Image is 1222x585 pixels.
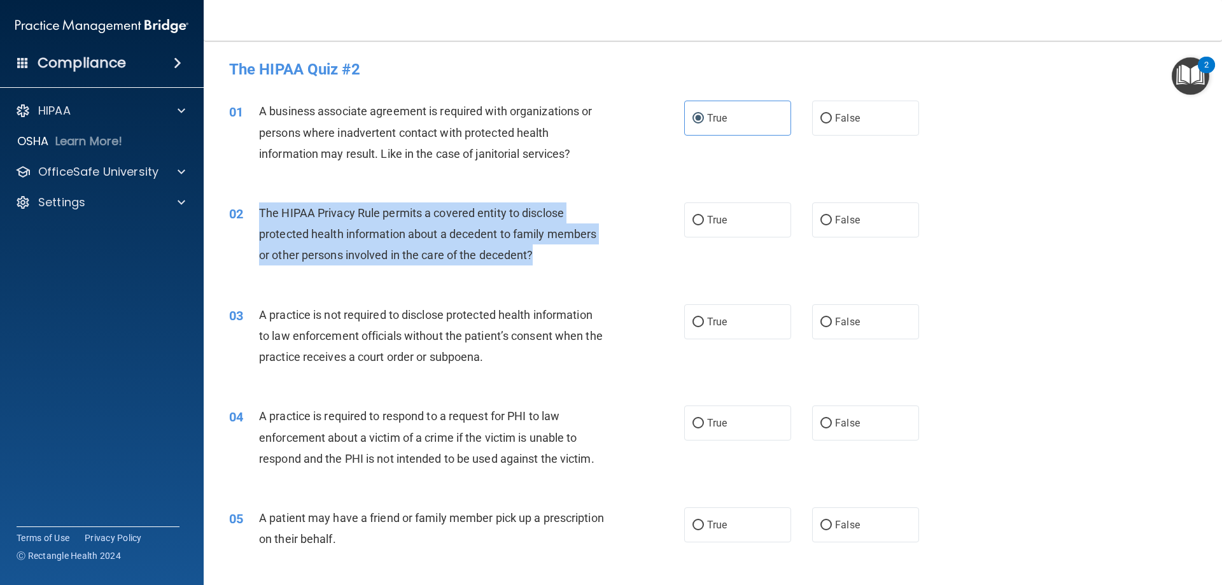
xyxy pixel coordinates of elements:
input: False [820,216,832,225]
a: Settings [15,195,185,210]
input: False [820,114,832,123]
p: Learn More! [55,134,123,149]
span: A patient may have a friend or family member pick up a prescription on their behalf. [259,511,604,546]
p: HIPAA [38,103,71,118]
span: Ⓒ Rectangle Health 2024 [17,549,121,562]
p: OSHA [17,134,49,149]
span: True [707,316,727,328]
span: True [707,214,727,226]
span: 01 [229,104,243,120]
span: 04 [229,409,243,425]
button: Open Resource Center, 2 new notifications [1172,57,1209,95]
a: Terms of Use [17,532,69,544]
input: False [820,521,832,530]
span: False [835,519,860,531]
h4: Compliance [38,54,126,72]
img: PMB logo [15,13,188,39]
span: True [707,519,727,531]
input: True [692,216,704,225]
span: True [707,112,727,124]
input: True [692,114,704,123]
a: OfficeSafe University [15,164,185,180]
span: A business associate agreement is required with organizations or persons where inadvertent contac... [259,104,592,160]
a: Privacy Policy [85,532,142,544]
a: HIPAA [15,103,185,118]
input: False [820,318,832,327]
span: 02 [229,206,243,222]
span: False [835,214,860,226]
span: 03 [229,308,243,323]
input: True [692,521,704,530]
input: False [820,419,832,428]
span: A practice is required to respond to a request for PHI to law enforcement about a victim of a cri... [259,409,594,465]
span: A practice is not required to disclose protected health information to law enforcement officials ... [259,308,603,363]
input: True [692,419,704,428]
iframe: Drift Widget Chat Controller [1158,497,1207,546]
span: False [835,417,860,429]
span: False [835,316,860,328]
span: False [835,112,860,124]
span: True [707,417,727,429]
input: True [692,318,704,327]
p: Settings [38,195,85,210]
span: The HIPAA Privacy Rule permits a covered entity to disclose protected health information about a ... [259,206,596,262]
p: OfficeSafe University [38,164,158,180]
div: 2 [1204,65,1209,81]
span: 05 [229,511,243,526]
h4: The HIPAA Quiz #2 [229,61,1197,78]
